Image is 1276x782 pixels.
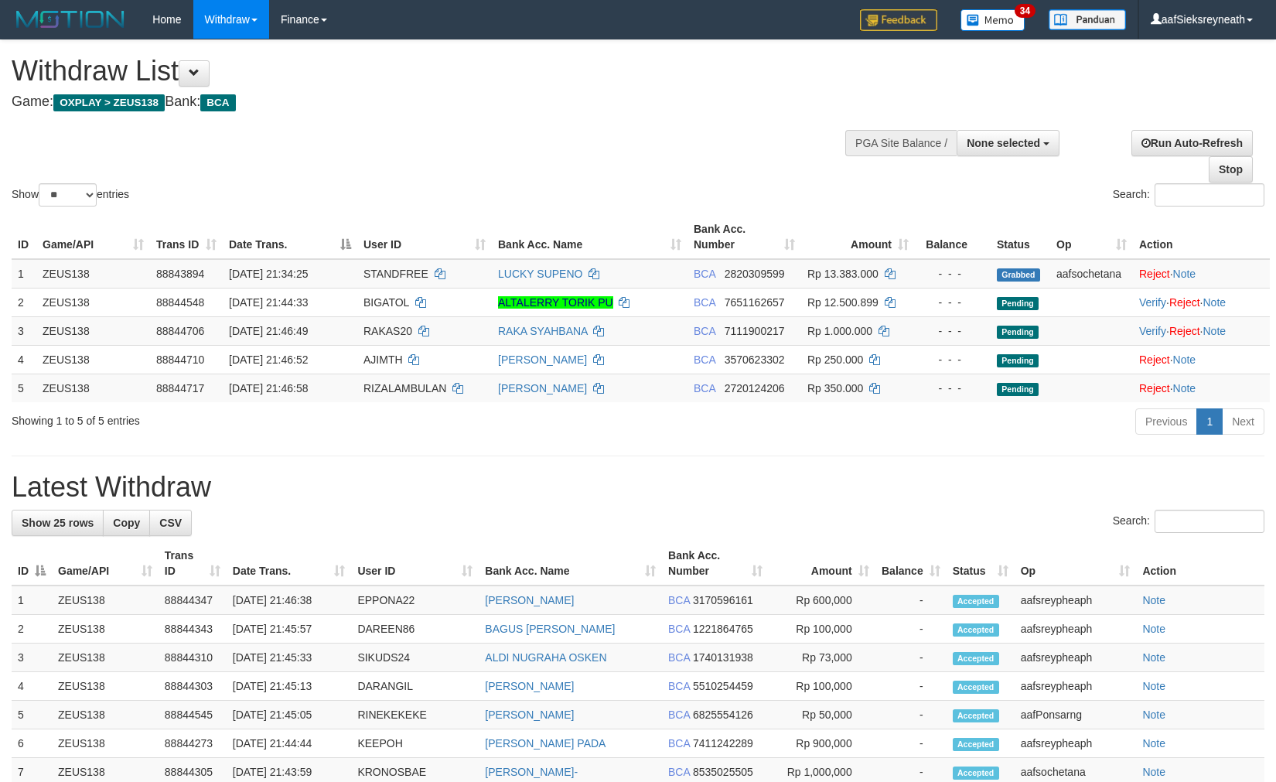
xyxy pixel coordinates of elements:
td: · [1133,345,1270,374]
a: Note [1142,651,1165,664]
td: aafsreypheaph [1015,729,1137,758]
div: - - - [921,381,984,396]
td: ZEUS138 [52,672,159,701]
th: Date Trans.: activate to sort column descending [223,215,357,259]
img: MOTION_logo.png [12,8,129,31]
a: Reject [1169,325,1200,337]
td: 1 [12,259,36,289]
span: Rp 13.383.000 [807,268,879,280]
label: Search: [1113,183,1264,207]
label: Show entries [12,183,129,207]
a: Note [1142,594,1165,606]
span: Accepted [953,767,999,780]
a: Note [1173,382,1196,394]
td: 5 [12,374,36,402]
td: ZEUS138 [36,374,150,402]
td: KEEPOH [351,729,479,758]
img: Button%20Memo.svg [960,9,1025,31]
a: Reject [1139,268,1170,280]
div: Showing 1 to 5 of 5 entries [12,407,520,429]
span: Copy 2820309599 to clipboard [725,268,785,280]
td: - [875,672,947,701]
span: Rp 12.500.899 [807,296,879,309]
span: Pending [997,354,1039,367]
span: Pending [997,297,1039,310]
td: SIKUDS24 [351,644,479,672]
td: aafsreypheaph [1015,586,1137,615]
td: 6 [12,729,52,758]
span: Copy 8535025505 to clipboard [693,766,753,778]
span: BCA [668,737,690,750]
span: Copy 1740131938 to clipboard [693,651,753,664]
span: [DATE] 21:46:52 [229,353,308,366]
span: BCA [694,325,715,337]
a: [PERSON_NAME] [485,680,574,692]
a: Previous [1135,408,1197,435]
a: [PERSON_NAME] [498,382,587,394]
td: 2 [12,615,52,644]
span: Accepted [953,595,999,608]
th: ID [12,215,36,259]
span: BCA [668,623,690,635]
span: Rp 1.000.000 [807,325,872,337]
h1: Latest Withdraw [12,472,1264,503]
td: · [1133,259,1270,289]
span: BCA [668,766,690,778]
span: Copy 3170596161 to clipboard [693,594,753,606]
th: Amount: activate to sort column ascending [801,215,915,259]
td: aafsreypheaph [1015,615,1137,644]
td: RINEKEKEKE [351,701,479,729]
td: [DATE] 21:45:57 [227,615,352,644]
td: - [875,644,947,672]
th: Balance: activate to sort column ascending [875,541,947,586]
a: Note [1142,709,1165,721]
span: [DATE] 21:44:33 [229,296,308,309]
a: Show 25 rows [12,510,104,536]
td: 88844303 [159,672,227,701]
span: AJIMTH [363,353,403,366]
span: Copy 7111900217 to clipboard [725,325,785,337]
select: Showentries [39,183,97,207]
img: Feedback.jpg [860,9,937,31]
th: Bank Acc. Name: activate to sort column ascending [492,215,687,259]
a: BAGUS [PERSON_NAME] [485,623,615,635]
td: ZEUS138 [36,259,150,289]
a: CSV [149,510,192,536]
a: Note [1142,737,1165,750]
a: Copy [103,510,150,536]
td: ZEUS138 [52,701,159,729]
a: ALTALERRY TORIK PU [498,296,613,309]
a: Note [1173,268,1196,280]
span: 88843894 [156,268,204,280]
a: Reject [1169,296,1200,309]
td: - [875,701,947,729]
td: ZEUS138 [52,729,159,758]
span: BCA [668,709,690,721]
a: Note [1142,680,1165,692]
td: - [875,586,947,615]
span: Accepted [953,681,999,694]
a: RAKA SYAHBANA [498,325,588,337]
th: Action [1133,215,1270,259]
th: User ID: activate to sort column ascending [357,215,492,259]
td: [DATE] 21:45:05 [227,701,352,729]
th: Status: activate to sort column ascending [947,541,1015,586]
th: Date Trans.: activate to sort column ascending [227,541,352,586]
td: aafPonsarng [1015,701,1137,729]
td: [DATE] 21:45:13 [227,672,352,701]
a: Verify [1139,325,1166,337]
span: BCA [668,651,690,664]
div: - - - [921,323,984,339]
span: Copy 7411242289 to clipboard [693,737,753,750]
div: - - - [921,295,984,310]
td: · · [1133,288,1270,316]
input: Search: [1155,183,1264,207]
span: STANDFREE [363,268,428,280]
a: Note [1142,766,1165,778]
div: PGA Site Balance / [845,130,957,156]
th: Status [991,215,1050,259]
td: ZEUS138 [36,316,150,345]
th: Op: activate to sort column ascending [1015,541,1137,586]
td: 88844310 [159,644,227,672]
a: Note [1203,325,1226,337]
